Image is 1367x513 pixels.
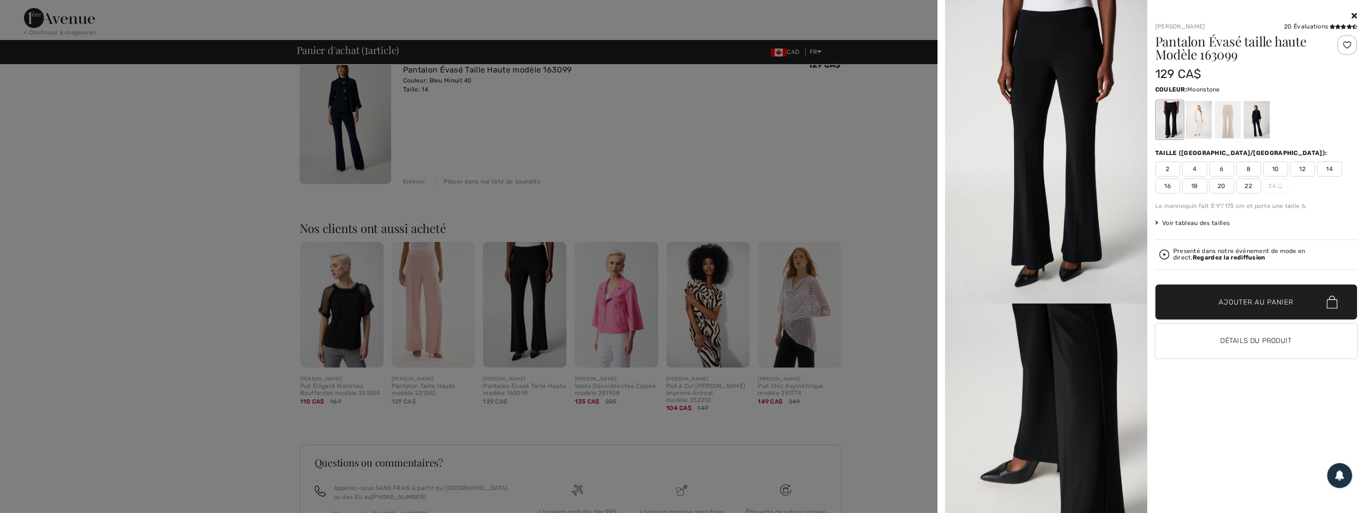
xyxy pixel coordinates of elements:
span: 16 [1155,178,1180,193]
img: Regardez la rediffusion [1159,249,1169,259]
a: [PERSON_NAME] [1155,23,1205,30]
div: Vanille [1185,101,1211,138]
div: Moonstone [1214,101,1240,138]
div: 20 Évaluations [1284,22,1357,31]
img: ring-m.svg [1278,183,1283,188]
span: 2 [1155,161,1180,176]
span: Ajouter au panier [1219,297,1293,307]
button: Détails du produit [1155,323,1358,358]
div: Taille ([GEOGRAPHIC_DATA]/[GEOGRAPHIC_DATA]): [1155,148,1330,157]
span: 18 [1182,178,1207,193]
span: 129 CA$ [1155,67,1202,81]
span: 12 [1290,161,1315,176]
div: Le mannequin fait 5'9"/175 cm et porte une taille 6. [1155,201,1358,210]
div: Noir [1156,101,1182,138]
span: 10 [1263,161,1288,176]
button: Ajouter au panier [1155,284,1358,319]
span: 6 [1209,161,1234,176]
span: 8 [1236,161,1261,176]
span: 22 [1236,178,1261,193]
span: 20 [1209,178,1234,193]
img: Bag.svg [1327,296,1338,309]
span: Couleur: [1155,86,1187,93]
div: Presenté dans notre événement de mode en direct. [1173,248,1354,261]
span: Chat [22,7,42,16]
span: 4 [1182,161,1207,176]
span: 24 [1263,178,1288,193]
strong: Regardez la rediffusion [1193,254,1266,261]
span: 14 [1317,161,1342,176]
span: Moonstone [1187,86,1220,93]
h1: Pantalon Évasé taille haute Modèle 163099 [1155,35,1324,61]
div: Bleu Minuit 40 [1243,101,1269,138]
span: Voir tableau des tailles [1155,218,1230,227]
